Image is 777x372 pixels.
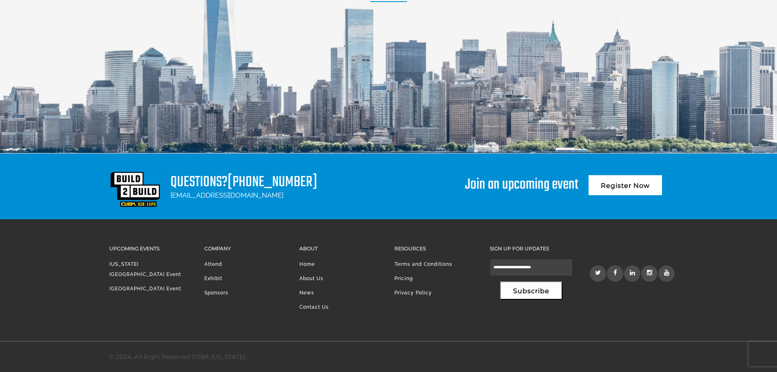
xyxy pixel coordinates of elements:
[170,175,317,189] h1: Questions?
[589,175,662,195] a: Register Now
[490,244,573,253] h3: Sign up for updates
[170,191,283,199] a: [EMAIL_ADDRESS][DOMAIN_NAME]
[299,304,329,310] a: Contact Us
[204,290,228,296] a: Sponsors
[228,171,317,194] a: [PHONE_NUMBER]
[394,244,477,253] h3: Resources
[299,244,382,253] h3: About
[109,352,247,362] div: © 2024. All Right Reserved OJBA [US_STATE].
[299,261,315,267] a: Home
[299,276,323,281] a: About Us
[500,281,562,300] button: Subscribe
[109,244,192,253] h3: Upcoming Events
[394,276,413,281] a: Pricing
[204,261,222,267] a: Attend
[299,290,314,296] a: News
[204,244,287,253] h3: Company
[204,276,222,281] a: Exhibit
[109,261,181,277] a: [US_STATE][GEOGRAPHIC_DATA] Event
[465,171,578,192] div: Join an upcoming event
[109,286,181,292] a: [GEOGRAPHIC_DATA] Event
[394,290,432,296] a: Privacy Policy
[394,261,452,267] a: Terms and Conditions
